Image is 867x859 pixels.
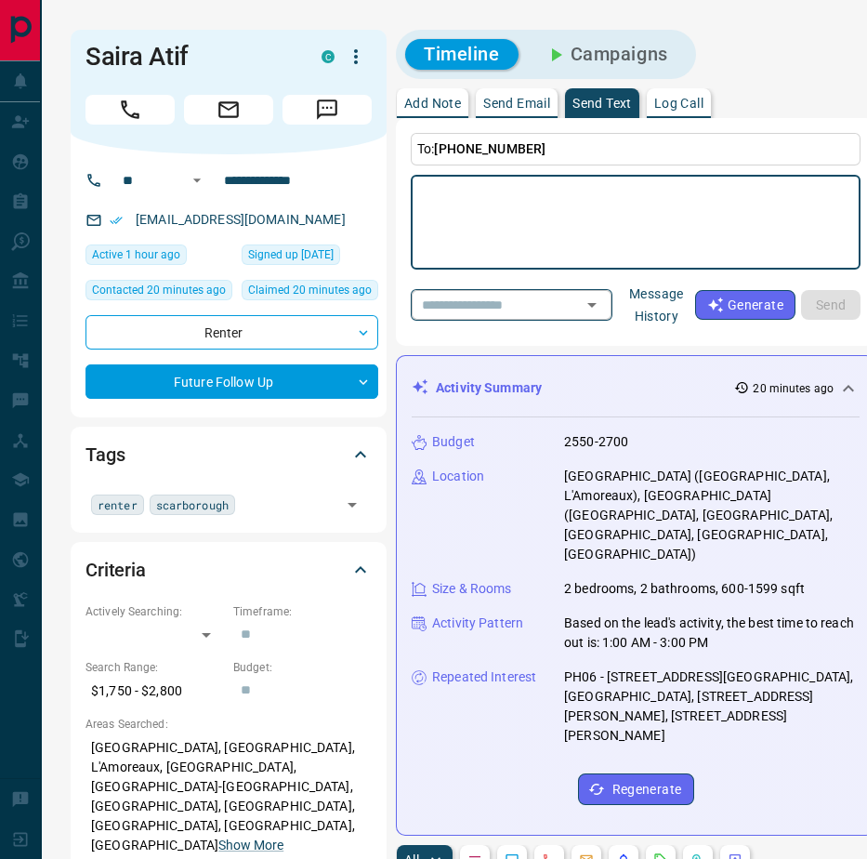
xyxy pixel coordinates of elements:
[405,39,519,70] button: Timeline
[282,95,372,125] span: Message
[85,280,232,306] div: Tue Aug 12 2025
[248,281,372,299] span: Claimed 20 minutes ago
[98,496,138,514] span: renter
[184,95,273,125] span: Email
[85,440,125,469] h2: Tags
[85,555,146,585] h2: Criteria
[85,364,378,399] div: Future Follow Up
[564,614,860,653] p: Based on the lead's activity, the best time to reach out is: 1:00 AM - 3:00 PM
[233,659,372,676] p: Budget:
[411,133,860,165] p: To:
[85,548,372,592] div: Criteria
[322,50,335,63] div: condos.ca
[242,280,378,306] div: Tue Aug 12 2025
[110,214,123,227] svg: Email Verified
[572,97,632,110] p: Send Text
[578,773,694,805] button: Regenerate
[432,467,484,486] p: Location
[436,378,542,398] p: Activity Summary
[218,836,283,855] button: Show More
[432,614,523,633] p: Activity Pattern
[85,603,224,620] p: Actively Searching:
[483,97,550,110] p: Send Email
[85,676,224,707] p: $1,750 - $2,800
[85,95,175,125] span: Call
[404,97,461,110] p: Add Note
[85,244,232,271] div: Tue Aug 12 2025
[85,315,378,350] div: Renter
[564,432,628,452] p: 2550-2700
[186,169,208,192] button: Open
[156,496,229,514] span: scarborough
[136,212,346,227] a: [EMAIL_ADDRESS][DOMAIN_NAME]
[92,245,180,264] span: Active 1 hour ago
[92,281,226,299] span: Contacted 20 minutes ago
[432,579,512,599] p: Size & Rooms
[564,579,805,599] p: 2 bedrooms, 2 bathrooms, 600-1599 sqft
[339,492,365,518] button: Open
[654,97,703,110] p: Log Call
[564,467,860,564] p: [GEOGRAPHIC_DATA] ([GEOGRAPHIC_DATA], L'Amoreaux), [GEOGRAPHIC_DATA] ([GEOGRAPHIC_DATA], [GEOGRAP...
[85,659,224,676] p: Search Range:
[579,292,605,318] button: Open
[85,432,372,477] div: Tags
[695,290,795,320] button: Generate
[85,42,294,72] h1: Saira Atif
[618,279,695,331] button: Message History
[434,141,545,156] span: [PHONE_NUMBER]
[412,371,860,405] div: Activity Summary20 minutes ago
[526,39,687,70] button: Campaigns
[233,603,372,620] p: Timeframe:
[242,244,378,271] div: Tue Aug 05 2025
[753,380,834,397] p: 20 minutes ago
[248,245,334,264] span: Signed up [DATE]
[564,667,860,746] p: PH06 - [STREET_ADDRESS][GEOGRAPHIC_DATA], [GEOGRAPHIC_DATA], [STREET_ADDRESS][PERSON_NAME], [STRE...
[85,716,372,733] p: Areas Searched:
[432,432,475,452] p: Budget
[432,667,536,687] p: Repeated Interest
